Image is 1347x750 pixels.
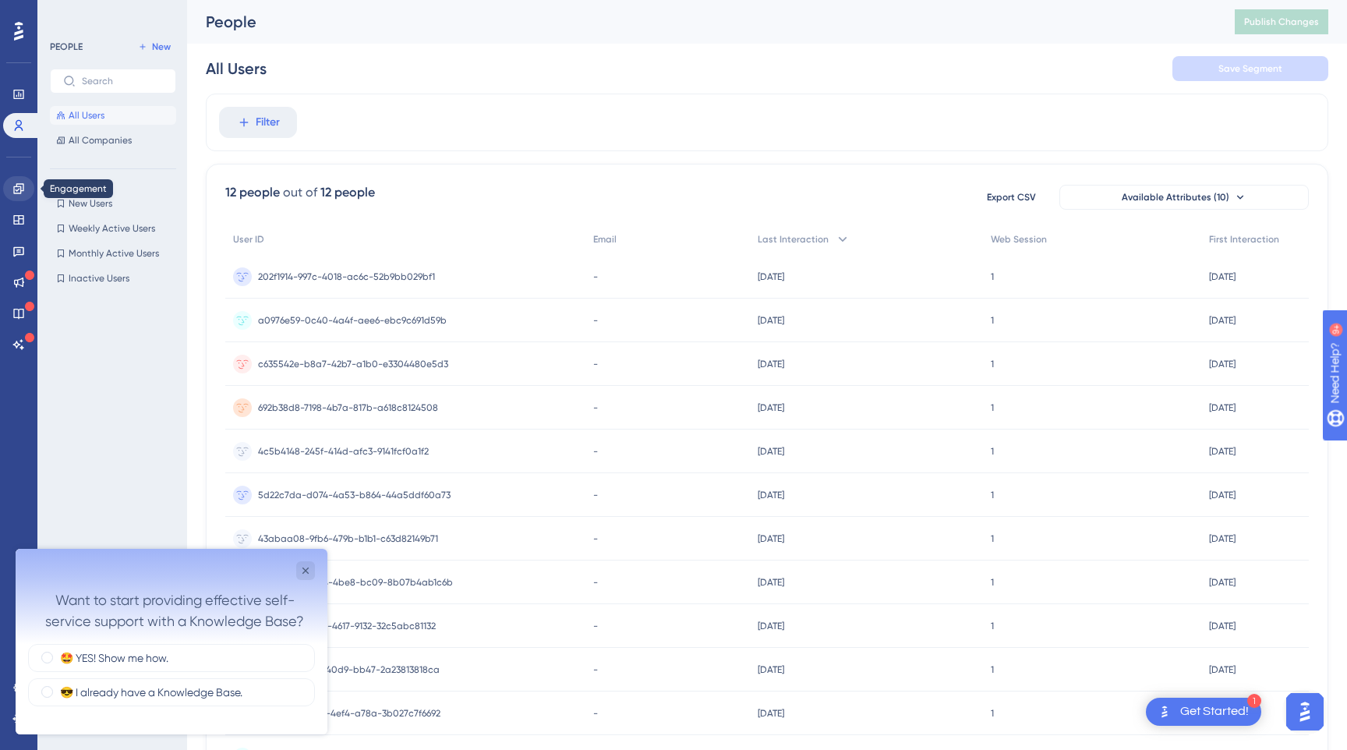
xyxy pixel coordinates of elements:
span: - [593,445,598,458]
div: 1 [1247,694,1261,708]
span: 5d22c7da-d074-4a53-b864-44a5ddf60a73 [258,489,451,501]
input: Search [82,76,163,87]
span: 1 [991,663,994,676]
span: - [593,707,598,720]
span: 202f1914-997c-4018-ac6c-52b9bb029bf1 [258,271,435,283]
time: [DATE] [1209,446,1236,457]
span: 4c5b4148-245f-414d-afc3-9141fcf0a1f2 [258,445,429,458]
span: 1 [991,620,994,632]
time: [DATE] [1209,664,1236,675]
button: All Companies [50,131,176,150]
time: [DATE] [1209,621,1236,631]
img: launcher-image-alternative-text [1155,702,1174,721]
span: 1 [991,707,994,720]
time: [DATE] [1209,490,1236,501]
span: - [593,271,598,283]
time: [DATE] [758,708,784,719]
time: [DATE] [1209,271,1236,282]
div: PEOPLE [50,41,83,53]
div: 9+ [106,8,115,20]
span: Save Segment [1218,62,1282,75]
button: Inactive Users [50,269,176,288]
span: - [593,532,598,545]
span: Inactive Users [69,272,129,285]
span: All Users [69,109,104,122]
span: Need Help? [37,4,97,23]
time: [DATE] [758,315,784,326]
span: Export CSV [987,191,1036,203]
time: [DATE] [1209,533,1236,544]
time: [DATE] [758,490,784,501]
span: Publish Changes [1244,16,1319,28]
button: New Users [50,194,176,213]
span: 1 [991,445,994,458]
span: New Users [69,197,112,210]
span: - [593,358,598,370]
span: 1 [991,402,994,414]
time: [DATE] [758,621,784,631]
span: Filter [256,113,280,132]
time: [DATE] [758,402,784,413]
button: Available Attributes (10) [1059,185,1309,210]
button: Filter [219,107,297,138]
time: [DATE] [758,359,784,370]
time: [DATE] [1209,577,1236,588]
span: 91d95e3b-0ed2-4ef4-a78a-3b027c7f6692 [258,707,440,720]
span: - [593,620,598,632]
span: 692b38d8-7198-4b7a-817b-a618c8124508 [258,402,438,414]
div: Open Get Started! checklist, remaining modules: 1 [1146,698,1261,726]
div: Get Started! [1180,703,1249,720]
span: - [593,402,598,414]
button: New [133,37,176,56]
div: People [206,11,1196,33]
span: - [593,489,598,501]
button: Export CSV [972,185,1050,210]
span: 1 [991,271,994,283]
button: All Users [50,106,176,125]
button: Publish Changes [1235,9,1328,34]
span: 1 [991,314,994,327]
span: Available Attributes (10) [1122,191,1229,203]
span: 2c7072a4-4a84-4617-9132-32c5abc81132 [258,620,436,632]
span: User ID [233,233,264,246]
span: 1 [991,489,994,501]
span: Web Session [991,233,1047,246]
div: All Users [206,58,267,80]
span: a0976e59-0c40-4a4f-aee6-ebc9c691d59b [258,314,447,327]
span: 0b072435-e444-4be8-bc09-8b07b4ab1c6b [258,576,453,589]
button: Weekly Active Users [50,219,176,238]
time: [DATE] [1209,315,1236,326]
time: [DATE] [758,577,784,588]
span: New [152,41,171,53]
span: Email [593,233,617,246]
span: - [593,576,598,589]
button: Save Segment [1172,56,1328,81]
span: e18c373d-4fe9-40d9-bb47-2a23813818ca [258,663,440,676]
span: 43abaa08-9fb6-479b-b1b1-c63d82149b71 [258,532,438,545]
span: 1 [991,532,994,545]
div: 12 people [225,183,280,202]
button: Monthly Active Users [50,244,176,263]
time: [DATE] [1209,359,1236,370]
span: Weekly Active Users [69,222,155,235]
span: 1 [991,358,994,370]
span: - [593,314,598,327]
time: [DATE] [758,446,784,457]
span: First Interaction [1209,233,1279,246]
span: Monthly Active Users [69,247,159,260]
span: All Companies [69,134,132,147]
iframe: UserGuiding Survey [16,549,327,734]
div: out of [283,183,317,202]
iframe: UserGuiding AI Assistant Launcher [1282,688,1328,735]
span: Last Interaction [758,233,829,246]
time: [DATE] [758,664,784,675]
span: c635542e-b8a7-42b7-a1b0-e3304480e5d3 [258,358,448,370]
